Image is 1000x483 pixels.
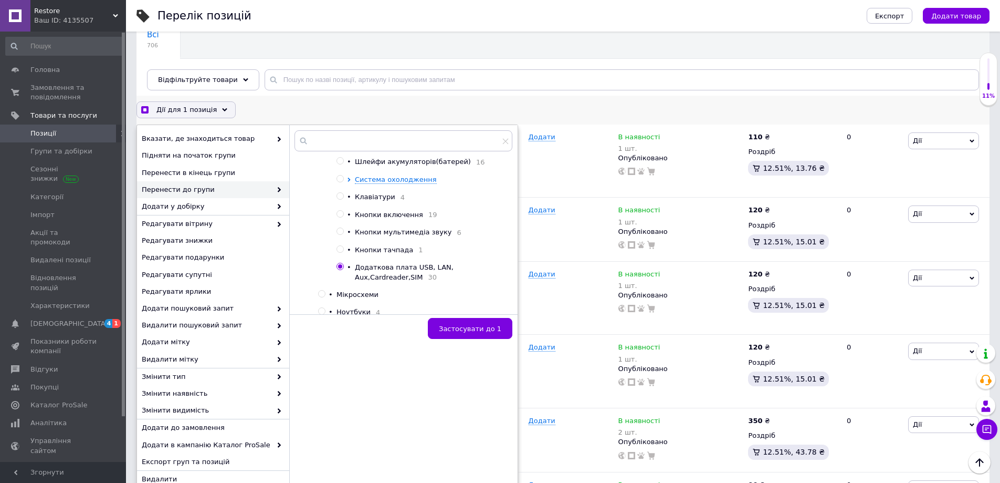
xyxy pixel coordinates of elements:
span: [DEMOGRAPHIC_DATA] [30,319,108,328]
span: • [347,193,351,201]
span: Підняти на початок групи [142,151,282,160]
span: Покупці [30,383,59,392]
b: 120 [748,206,762,214]
span: 30 [423,273,437,281]
span: 12.51%, 43.78 ₴ [763,448,825,456]
span: Експорт [875,12,904,20]
span: Перенести до групи [142,185,271,194]
span: Замовлення та повідомлення [30,83,97,102]
span: • [347,211,351,219]
div: 1 шт. [618,355,660,363]
button: Застосувати до 1 [428,318,512,339]
div: 11% [980,93,997,100]
div: ₴ [748,416,770,426]
div: Ваш ID: 4135507 [34,16,126,25]
div: 1 шт. [618,145,660,152]
span: Відфільтруйте товари [158,76,238,84]
span: Характеристики [30,301,90,311]
div: ₴ [748,205,770,215]
div: 0 [840,125,906,198]
span: 12.51%, 15.01 ₴ [763,238,825,246]
span: В наявності [618,206,660,217]
span: • [347,263,351,271]
input: Пошук [5,37,124,56]
div: 0 [840,408,906,472]
span: Ноутбуки [336,308,371,316]
span: Дії для 1 позиція [156,105,217,115]
span: 16 [471,158,485,166]
span: 1 [112,319,121,328]
b: 120 [748,343,762,351]
button: Експорт [867,8,913,24]
span: Додаткова плата USB, LAN, Aux,Cardreader,SIM [355,263,454,281]
span: Змінити видимість [142,406,271,415]
div: Роздріб [748,284,838,294]
span: Вказати, де знаходиться товар [142,134,271,143]
span: Застосувати до 1 [439,325,501,333]
span: • [347,246,351,254]
div: Роздріб [748,358,838,367]
span: 1 [413,246,423,254]
span: 706 [147,42,159,49]
span: Дії [913,420,922,428]
span: Додати [529,270,555,279]
b: 120 [748,270,762,278]
span: 12.51%, 15.01 ₴ [763,301,825,310]
b: 350 [748,417,762,425]
span: Додати [529,343,555,352]
div: Опубліковано [618,153,743,163]
span: Відновлення позицій [30,273,97,292]
b: 110 [748,133,762,141]
span: Всі [147,30,159,39]
span: Змінити тип [142,372,271,382]
span: Restore [34,6,113,16]
span: Додати товар [931,12,981,20]
div: ₴ [748,270,770,279]
span: Головна [30,65,60,75]
button: Додати товар [923,8,990,24]
span: Видалити пошуковий запит [142,321,271,330]
span: Видалені позиції [30,255,91,265]
span: Групи та добірки [30,147,92,156]
span: Додати до замовлення [142,423,282,433]
span: Показники роботи компанії [30,337,97,356]
span: Кнопки тачпада [355,246,413,254]
div: ₴ [748,132,770,142]
span: 4 [104,319,113,328]
div: 1 шт. [618,218,660,226]
span: Додати в кампанію Каталог ProSale [142,440,271,450]
span: Шлейфи акумуляторів(батерей) [355,158,471,166]
div: 0 [840,198,906,262]
div: Опубліковано [618,437,743,447]
div: Опубліковано [618,291,743,300]
span: Кнопки включення [355,211,423,219]
span: Редагувати подарунки [142,253,282,262]
span: Відгуки [30,365,58,374]
div: Роздріб [748,221,838,230]
span: Дії [913,274,922,282]
div: Роздріб [748,147,838,157]
div: 2 шт. [618,428,660,436]
span: Сезонні знижки [30,165,97,183]
div: ₴ [748,343,770,352]
span: 19 [423,211,437,219]
span: Змінити наявність [142,389,271,398]
span: В наявності [618,417,660,428]
span: 12.51%, 13.76 ₴ [763,164,825,172]
div: Роздріб [748,431,838,440]
button: Чат з покупцем [976,419,997,440]
span: Редагувати супутні [142,270,282,280]
span: • [329,308,333,316]
span: Експорт груп та позицій [142,457,282,467]
span: Редагувати знижки [142,236,282,245]
span: 6 [451,229,461,237]
span: Додати [529,417,555,425]
div: 1 шт. [618,282,660,290]
button: Наверх [969,451,991,474]
input: Пошук по назві позиції, артикулу і пошуковим запитам [265,69,979,90]
span: • [329,291,333,299]
span: Додати пошуковий запит [142,304,271,313]
span: Додати у добірку [142,202,271,211]
span: Аналітика [30,418,67,428]
span: • [347,228,351,236]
